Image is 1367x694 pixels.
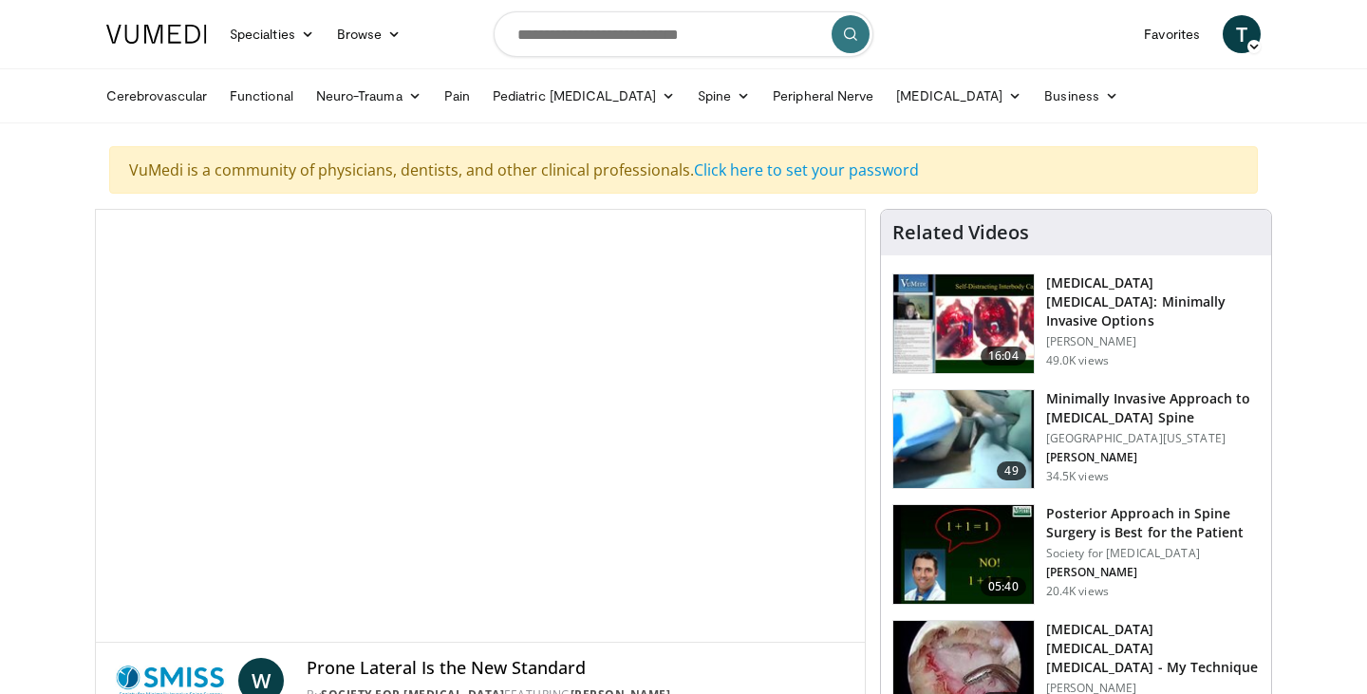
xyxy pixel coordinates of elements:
[686,77,761,115] a: Spine
[997,461,1025,480] span: 49
[1046,334,1260,349] p: [PERSON_NAME]
[1046,504,1260,542] h3: Posterior Approach in Spine Surgery is Best for the Patient
[892,221,1029,244] h4: Related Videos
[1046,565,1260,580] p: [PERSON_NAME]
[218,15,326,53] a: Specialties
[305,77,433,115] a: Neuro-Trauma
[1046,389,1260,427] h3: Minimally Invasive Approach to [MEDICAL_DATA] Spine
[1133,15,1211,53] a: Favorites
[694,159,919,180] a: Click here to set your password
[1046,353,1109,368] p: 49.0K views
[761,77,885,115] a: Peripheral Nerve
[885,77,1033,115] a: [MEDICAL_DATA]
[892,389,1260,490] a: 49 Minimally Invasive Approach to [MEDICAL_DATA] Spine [GEOGRAPHIC_DATA][US_STATE] [PERSON_NAME] ...
[96,210,865,643] video-js: Video Player
[1046,273,1260,330] h3: [MEDICAL_DATA] [MEDICAL_DATA]: Minimally Invasive Options
[1223,15,1261,53] a: T
[893,505,1034,604] img: 3b6f0384-b2b2-4baa-b997-2e524ebddc4b.150x105_q85_crop-smart_upscale.jpg
[893,390,1034,489] img: 38787_0000_3.png.150x105_q85_crop-smart_upscale.jpg
[1046,620,1260,677] h3: [MEDICAL_DATA] [MEDICAL_DATA] [MEDICAL_DATA] - My Technique
[307,658,849,679] h4: Prone Lateral Is the New Standard
[892,504,1260,605] a: 05:40 Posterior Approach in Spine Surgery is Best for the Patient Society for [MEDICAL_DATA] [PER...
[1046,546,1260,561] p: Society for [MEDICAL_DATA]
[1046,469,1109,484] p: 34.5K views
[109,146,1258,194] div: VuMedi is a community of physicians, dentists, and other clinical professionals.
[106,25,207,44] img: VuMedi Logo
[494,11,873,57] input: Search topics, interventions
[893,274,1034,373] img: 9f1438f7-b5aa-4a55-ab7b-c34f90e48e66.150x105_q85_crop-smart_upscale.jpg
[1046,431,1260,446] p: [GEOGRAPHIC_DATA][US_STATE]
[1033,77,1130,115] a: Business
[95,77,218,115] a: Cerebrovascular
[981,577,1026,596] span: 05:40
[892,273,1260,374] a: 16:04 [MEDICAL_DATA] [MEDICAL_DATA]: Minimally Invasive Options [PERSON_NAME] 49.0K views
[326,15,413,53] a: Browse
[1046,450,1260,465] p: [PERSON_NAME]
[981,347,1026,366] span: 16:04
[481,77,686,115] a: Pediatric [MEDICAL_DATA]
[1046,584,1109,599] p: 20.4K views
[218,77,305,115] a: Functional
[433,77,481,115] a: Pain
